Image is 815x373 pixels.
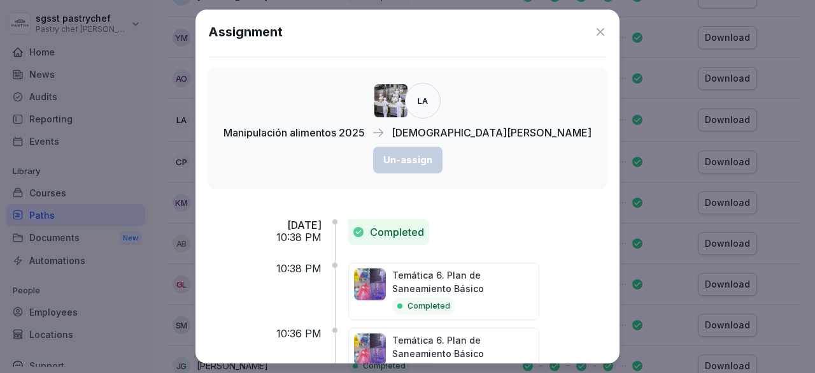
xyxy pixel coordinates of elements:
p: Completed [370,224,424,240]
p: Completed [407,300,450,312]
p: Temática 6. Plan de Saneamiento Básico [392,333,534,360]
button: Un-assign [373,147,443,173]
img: mhb727d105t9k4tb0y7eu9rv.png [354,333,386,365]
div: Un-assign [383,153,432,167]
p: 10:36 PM [276,328,322,340]
img: xrig9ngccgkbh355tbuziiw7.png [374,84,407,117]
p: Temática 6. Plan de Saneamiento Básico [392,268,534,295]
p: Manipulación alimentos 2025 [223,125,365,140]
div: LA [405,83,441,119]
h1: Assignment [208,22,283,41]
p: 10:38 PM [276,263,322,275]
img: mhb727d105t9k4tb0y7eu9rv.png [354,268,386,300]
p: 10:38 PM [276,231,322,244]
p: [DATE] [287,219,322,231]
p: [DEMOGRAPHIC_DATA][PERSON_NAME] [392,125,592,140]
